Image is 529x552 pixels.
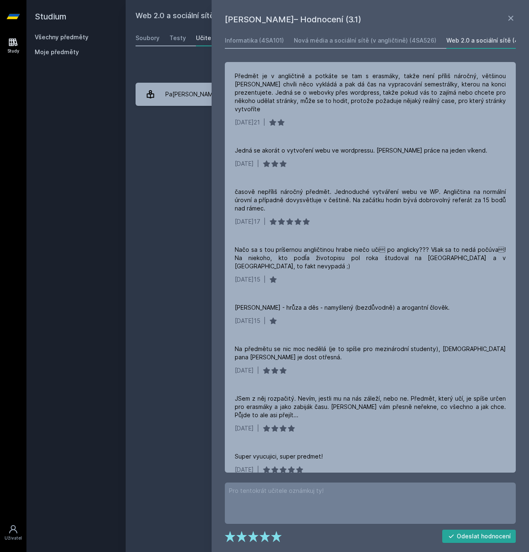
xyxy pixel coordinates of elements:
[235,72,506,113] div: Předmět je v angličtině a potkáte se tam s erasmáky, takže není příliš náročný, většinou [PERSON_...
[7,48,19,54] div: Study
[2,520,25,545] a: Uživatel
[136,30,160,46] a: Soubory
[169,30,186,46] a: Testy
[136,34,160,42] div: Soubory
[136,83,519,106] a: Pa[PERSON_NAME] 9 hodnocení 3.1
[2,33,25,58] a: Study
[196,30,217,46] a: Učitelé
[35,48,79,56] span: Moje předměty
[5,535,22,541] div: Uživatel
[136,10,427,23] h2: Web 2.0 a sociální sítě (4SA220)
[169,34,186,42] div: Testy
[196,34,217,42] div: Učitelé
[165,86,218,103] div: Pa[PERSON_NAME]
[35,33,88,41] a: Všechny předměty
